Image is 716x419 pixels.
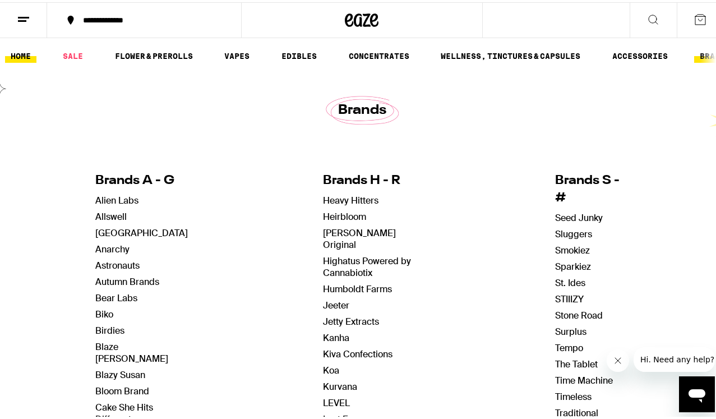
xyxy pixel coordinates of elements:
a: CONCENTRATES [343,47,415,61]
a: FLOWER & PREROLLS [109,47,198,61]
iframe: Button to launch messaging window [679,374,715,410]
a: Alien Labs [95,192,138,204]
a: EDIBLES [276,47,322,61]
a: Timeless [555,389,592,400]
a: Stone Road [555,307,603,319]
a: Bear Labs [95,290,137,302]
a: Koa [323,362,339,374]
a: Blaze [PERSON_NAME] [95,339,168,362]
a: Kurvana [323,379,357,390]
a: Heirbloom [323,209,366,220]
a: STIIIZY [555,291,584,303]
a: Time Machine [555,372,613,384]
h4: Brands A - G [95,170,188,187]
a: SALE [57,47,89,61]
a: Blazy Susan [95,367,145,379]
a: Seed Junky [555,210,603,222]
a: HOME [5,47,36,61]
a: VAPES [219,47,255,61]
a: Traditional [555,405,598,417]
a: Jeeter [323,297,349,309]
a: Biko [95,306,113,318]
a: [GEOGRAPHIC_DATA] [95,225,188,237]
a: Autumn Brands [95,274,159,286]
a: Birdies [95,323,124,334]
a: LEVEL [323,395,350,407]
a: Kiva Confections [323,346,392,358]
h4: Brands S - # [555,170,629,205]
a: Allswell [95,209,127,220]
a: Jetty Extracts [323,314,379,325]
a: WELLNESS, TINCTURES & CAPSULES [435,47,586,61]
iframe: Message from company [634,345,715,370]
a: Tempo [555,340,583,352]
a: Sluggers [555,226,592,238]
a: Heavy Hitters [323,192,378,204]
a: Astronauts [95,257,140,269]
a: Surplus [555,324,586,335]
iframe: Close message [607,347,629,370]
a: Kanha [323,330,349,342]
a: Sparkiez [555,259,591,270]
a: Highatus Powered by Cannabiotix [323,253,411,277]
a: Bloom Brand [95,383,149,395]
a: The Tablet [555,356,598,368]
a: Humboldt Farms [323,281,392,293]
a: [PERSON_NAME] Original [323,225,396,248]
h1: Brands [338,99,386,118]
a: St. Ides [555,275,585,287]
a: ACCESSORIES [607,47,673,61]
h4: Brands H - R [323,170,420,187]
a: Anarchy [95,241,130,253]
a: Smokiez [555,242,590,254]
